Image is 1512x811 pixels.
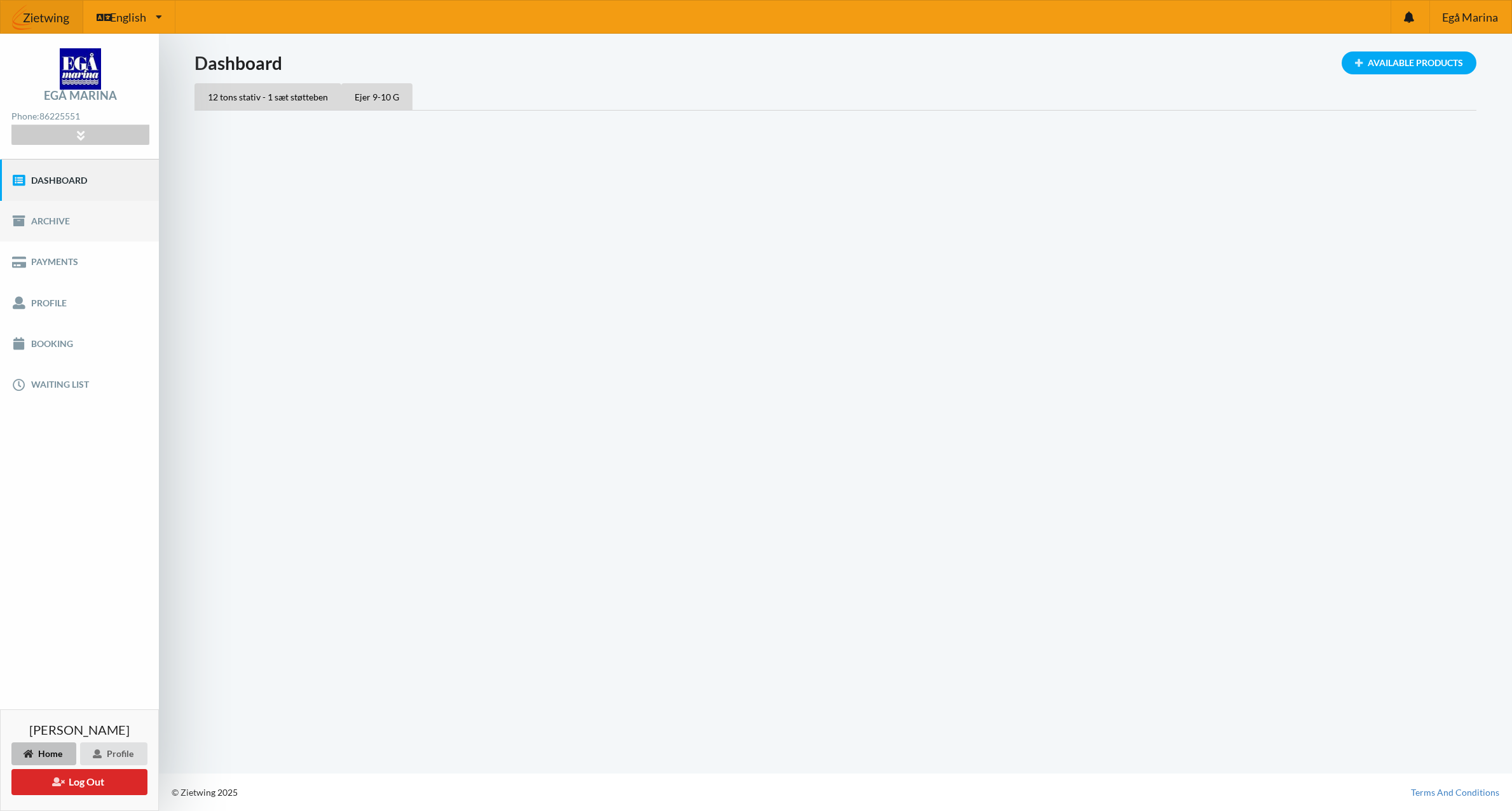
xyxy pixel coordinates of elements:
div: Phone: [11,108,149,125]
div: Ejer 9-10 G [341,83,412,110]
span: English [110,11,146,23]
img: logo [60,48,101,90]
div: Egå Marina [44,90,117,101]
a: Terms And Conditions [1411,786,1499,799]
div: 12 tons stativ - 1 sæt støtteben [194,83,341,110]
div: Available Products [1342,51,1476,74]
button: Log Out [11,769,147,795]
div: Home [11,742,76,765]
strong: 86225551 [39,111,80,121]
span: Egå Marina [1442,11,1498,23]
div: Profile [80,742,147,765]
h1: Dashboard [194,51,1476,74]
span: [PERSON_NAME] [29,723,130,736]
